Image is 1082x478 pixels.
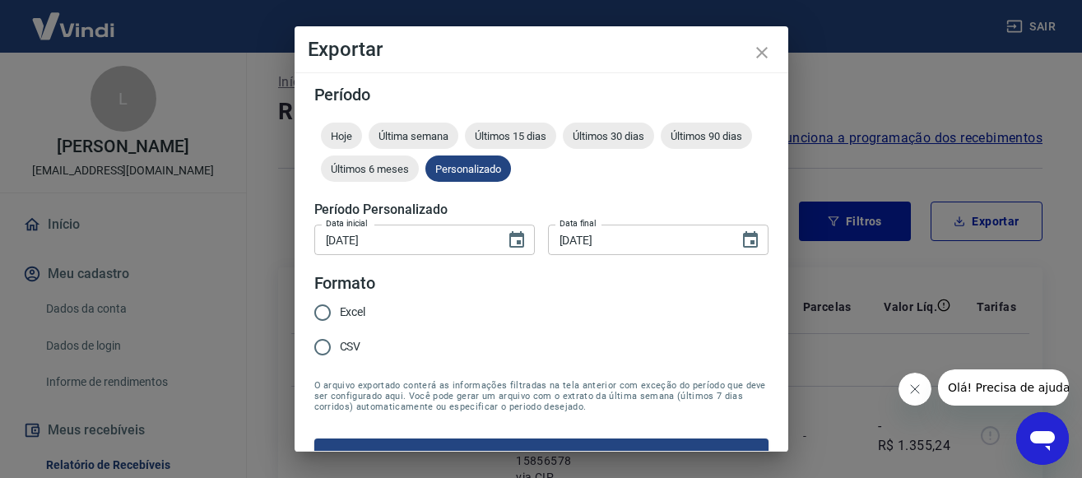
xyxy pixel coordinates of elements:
input: DD/MM/YYYY [548,225,727,255]
iframe: Mensagem da empresa [938,369,1069,406]
h5: Período [314,86,769,103]
div: Últimos 30 dias [563,123,654,149]
span: O arquivo exportado conterá as informações filtradas na tela anterior com exceção do período que ... [314,380,769,412]
span: Últimos 15 dias [465,130,556,142]
div: Última semana [369,123,458,149]
span: CSV [340,338,361,355]
div: Hoje [321,123,362,149]
span: Últimos 30 dias [563,130,654,142]
span: Últimos 90 dias [661,130,752,142]
label: Data final [560,217,597,230]
div: Últimos 15 dias [465,123,556,149]
span: Última semana [369,130,458,142]
iframe: Botão para abrir a janela de mensagens [1016,412,1069,465]
button: close [742,33,782,72]
legend: Formato [314,271,376,295]
div: Últimos 6 meses [321,155,419,182]
button: Choose date, selected date is 18 de ago de 2025 [734,224,767,257]
span: Hoje [321,130,362,142]
input: DD/MM/YYYY [314,225,494,255]
span: Últimos 6 meses [321,163,419,175]
label: Data inicial [326,217,368,230]
button: Choose date, selected date is 18 de ago de 2025 [500,224,533,257]
span: Excel [340,304,366,321]
button: Exportar [314,439,769,473]
div: Personalizado [425,155,511,182]
span: Personalizado [425,163,511,175]
iframe: Fechar mensagem [899,373,931,406]
h5: Período Personalizado [314,202,769,218]
div: Últimos 90 dias [661,123,752,149]
span: Olá! Precisa de ajuda? [10,12,138,25]
h4: Exportar [308,39,775,59]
